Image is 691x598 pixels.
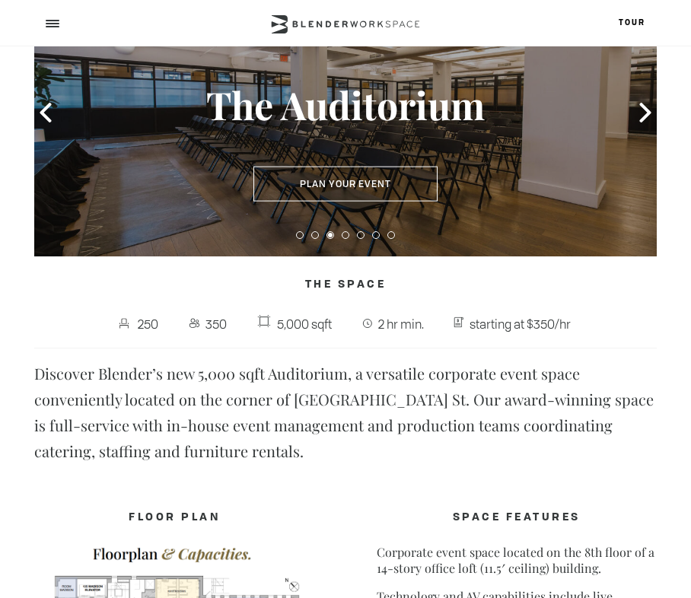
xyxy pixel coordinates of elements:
[615,525,691,598] iframe: Chat Widget
[377,544,657,576] p: Corporate event space located on the 8th floor of a 14-story office loft (11.5′ ceiling) building.
[466,312,575,336] span: starting at $350/hr
[34,503,314,532] h4: FLOOR PLAN
[377,503,657,532] h4: SPACE FEATURES
[34,361,656,464] p: Discover Blender’s new 5,000 sqft Auditorium, a versatile corporate event space conveniently loca...
[170,81,521,129] h3: The Auditorium
[134,312,162,336] span: 250
[253,167,438,202] button: Plan Your Event
[273,312,336,336] span: 5,000 sqft
[202,312,231,336] span: 350
[374,312,428,336] span: 2 hr min.
[34,270,656,299] h4: The Space
[619,19,645,27] a: Tour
